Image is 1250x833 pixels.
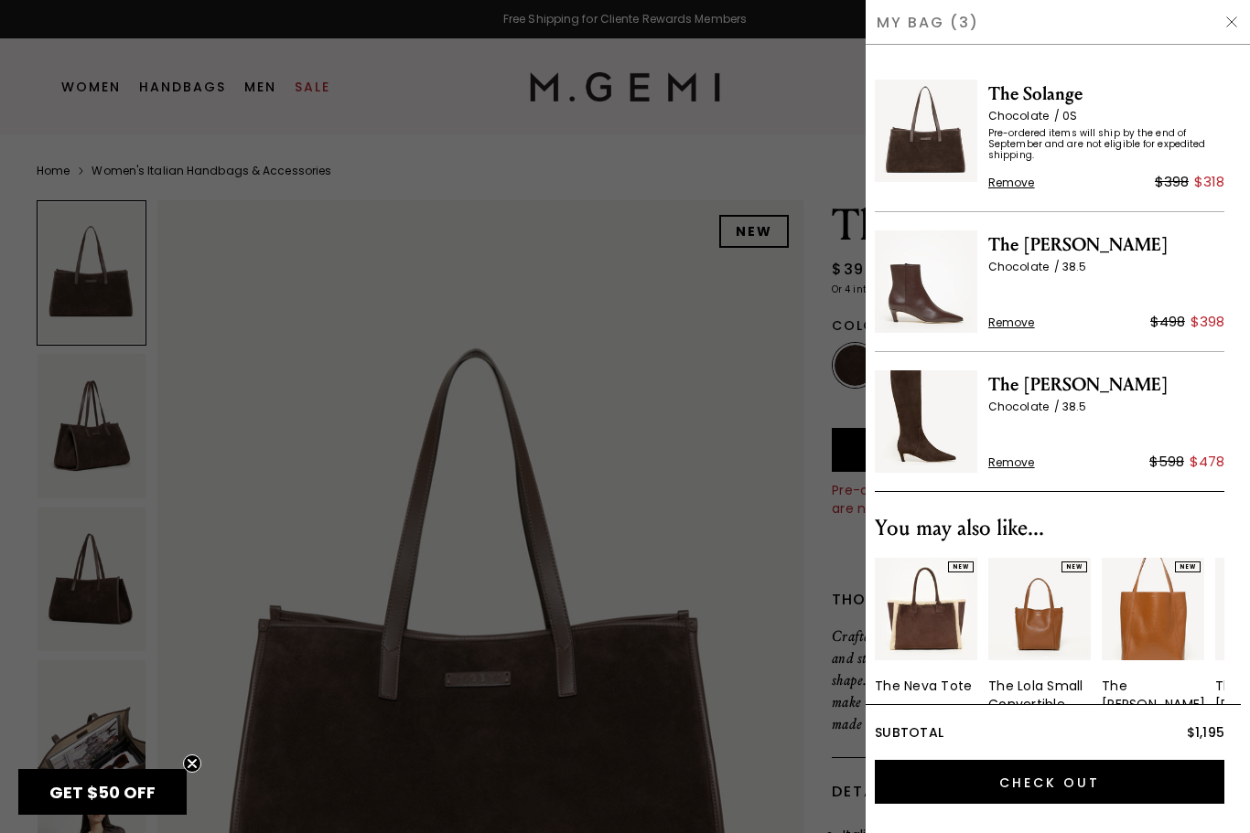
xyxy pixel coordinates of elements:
[1175,561,1201,572] div: NEW
[988,558,1091,660] img: 7397617172539_01_Main_New_TheLolaSmall_DarkTan_Leather_62f410ce-713c-4318-8296-82b0240d8670_290x3...
[1102,677,1205,713] div: The [PERSON_NAME]
[1062,259,1086,274] span: 38.5
[875,723,943,742] span: Subtotal
[875,80,977,182] img: The Solange
[1062,399,1086,414] span: 38.5
[988,230,1224,260] span: The [PERSON_NAME]
[1224,15,1239,29] img: Hide Drawer
[1187,723,1225,742] span: $1,195
[875,370,977,473] img: The Tina
[988,176,1035,190] span: Remove
[875,558,977,660] img: 7282435555387_01_Main_New_TheNevaTote_Chocolate_LeatherAndShearling_c240c93d-4148-489c-8ce2-b4cff...
[875,230,977,333] img: The Delfina
[875,760,1224,804] input: Check Out
[1149,451,1184,473] div: $598
[49,781,156,804] span: GET $50 OFF
[875,514,1224,543] div: You may also like...
[988,399,1062,414] span: Chocolate
[1150,311,1185,333] div: $498
[875,558,977,695] a: NEWThe Neva Tote
[1194,171,1224,193] div: $318
[1102,558,1204,660] img: 7397608390715_01_Main_New_TheLolaTote_DarkTan_Leather_dc5f0634-04a9-4444-a11a-7675e80ac6db_290x38...
[1061,561,1087,572] div: NEW
[988,315,1035,330] span: Remove
[1190,451,1224,473] div: $478
[988,80,1224,109] span: The Solange
[875,677,972,695] div: The Neva Tote
[988,128,1224,161] span: Pre-ordered items will ship by the end of September and are not eligible for expedited shipping.
[988,558,1091,732] a: NEWThe Lola Small Convertible Tote
[1062,108,1077,123] span: 0S
[1191,311,1224,333] div: $398
[18,769,187,815] div: GET $50 OFFClose teaser
[988,259,1062,274] span: Chocolate
[988,370,1224,400] span: The [PERSON_NAME]
[948,561,974,572] div: NEW
[183,754,201,773] button: Close teaser
[1102,558,1204,713] a: NEWThe [PERSON_NAME]
[988,677,1091,732] div: The Lola Small Convertible Tote
[1155,171,1189,193] div: $398
[988,108,1062,123] span: Chocolate
[988,455,1035,470] span: Remove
